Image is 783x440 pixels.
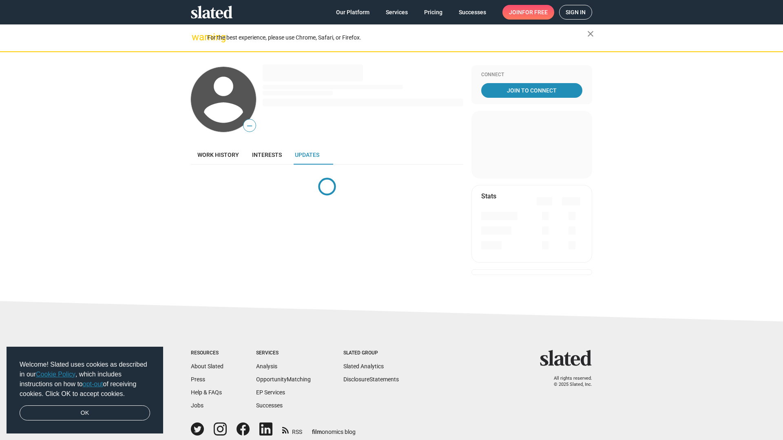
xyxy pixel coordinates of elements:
span: for free [522,5,548,20]
a: Cookie Policy [36,371,75,378]
div: Connect [481,72,582,78]
a: opt-out [83,381,103,387]
span: Welcome! Slated uses cookies as described in our , which includes instructions on how to of recei... [20,360,150,399]
a: DisclosureStatements [343,376,399,383]
span: Pricing [424,5,442,20]
a: Joinfor free [502,5,554,20]
div: Slated Group [343,350,399,356]
a: EP Services [256,389,285,396]
span: Successes [459,5,486,20]
span: film [312,429,322,435]
a: Successes [256,402,283,409]
a: Analysis [256,363,277,370]
span: Join [509,5,548,20]
a: Updates [288,145,326,165]
a: Jobs [191,402,203,409]
a: About Slated [191,363,223,370]
span: Sign in [566,5,586,19]
a: Successes [452,5,493,20]
a: OpportunityMatching [256,376,311,383]
p: All rights reserved. © 2025 Slated, Inc. [545,376,592,387]
a: Interests [246,145,288,165]
a: Join To Connect [481,83,582,98]
a: Sign in [559,5,592,20]
mat-icon: warning [192,32,201,42]
div: For the best experience, please use Chrome, Safari, or Firefox. [207,32,587,43]
div: Resources [191,350,223,356]
span: — [243,121,256,131]
div: cookieconsent [7,347,163,434]
a: Services [379,5,414,20]
a: RSS [282,423,302,436]
a: Slated Analytics [343,363,384,370]
mat-card-title: Stats [481,192,496,200]
a: Our Platform [330,5,376,20]
div: Services [256,350,311,356]
span: Services [386,5,408,20]
a: dismiss cookie message [20,405,150,421]
span: Work history [197,152,239,158]
mat-icon: close [586,29,595,39]
span: Updates [295,152,319,158]
span: Join To Connect [483,83,581,98]
a: Work history [191,145,246,165]
a: Help & FAQs [191,389,222,396]
span: Our Platform [336,5,369,20]
a: Pricing [418,5,449,20]
a: Press [191,376,205,383]
span: Interests [252,152,282,158]
a: filmonomics blog [312,422,356,436]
